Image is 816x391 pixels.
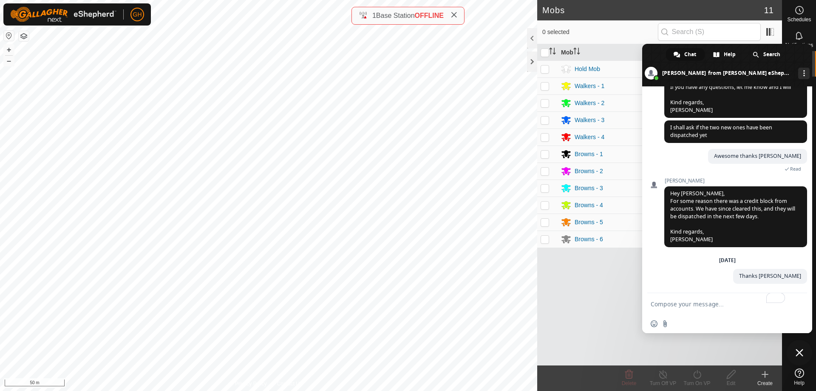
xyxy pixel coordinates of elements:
[575,82,604,91] div: Walkers - 1
[542,28,658,37] span: 0 selected
[684,48,696,61] span: Chat
[575,184,603,193] div: Browns - 3
[10,7,116,22] img: Gallagher Logo
[549,49,556,56] p-sorticon: Activate to sort
[787,17,811,22] span: Schedules
[719,258,736,263] div: [DATE]
[4,31,14,41] button: Reset Map
[575,150,603,159] div: Browns - 1
[714,152,801,160] span: Awesome thanks [PERSON_NAME]
[714,380,748,387] div: Edit
[782,365,816,389] a: Help
[372,12,376,19] span: 1
[724,48,736,61] span: Help
[670,190,795,243] span: Hey [PERSON_NAME], For some reason there was a credit block from accounts. We have since cleared ...
[787,340,812,365] a: Close chat
[651,320,657,327] span: Insert an emoji
[666,48,705,61] a: Chat
[764,4,773,17] span: 11
[622,380,637,386] span: Delete
[748,380,782,387] div: Create
[745,48,789,61] a: Search
[575,167,603,176] div: Browns - 2
[670,124,772,139] span: I shall ask if the two new ones have been dispatched yet
[763,48,780,61] span: Search
[739,272,801,280] span: Thanks [PERSON_NAME]
[235,380,267,388] a: Privacy Policy
[680,380,714,387] div: Turn On VP
[277,380,302,388] a: Contact Us
[575,201,603,210] div: Browns - 4
[573,49,580,56] p-sorticon: Activate to sort
[4,45,14,55] button: +
[133,10,142,19] span: GH
[651,293,787,314] textarea: To enrich screen reader interactions, please activate Accessibility in Grammarly extension settings
[575,133,604,142] div: Walkers - 4
[575,235,603,244] div: Browns - 6
[415,12,444,19] span: OFFLINE
[662,320,669,327] span: Send a file
[664,178,807,184] span: [PERSON_NAME]
[575,65,600,74] div: Hold Mob
[575,116,604,125] div: Walkers - 3
[575,218,603,227] div: Browns - 5
[4,56,14,66] button: –
[646,380,680,387] div: Turn Off VP
[785,43,813,48] span: Notifications
[790,166,801,172] span: Read
[705,48,744,61] a: Help
[376,12,415,19] span: Base Station
[19,31,29,41] button: Map Layers
[658,23,761,41] input: Search (S)
[794,380,805,385] span: Help
[558,44,651,61] th: Mob
[575,99,604,108] div: Walkers - 2
[542,5,764,15] h2: Mobs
